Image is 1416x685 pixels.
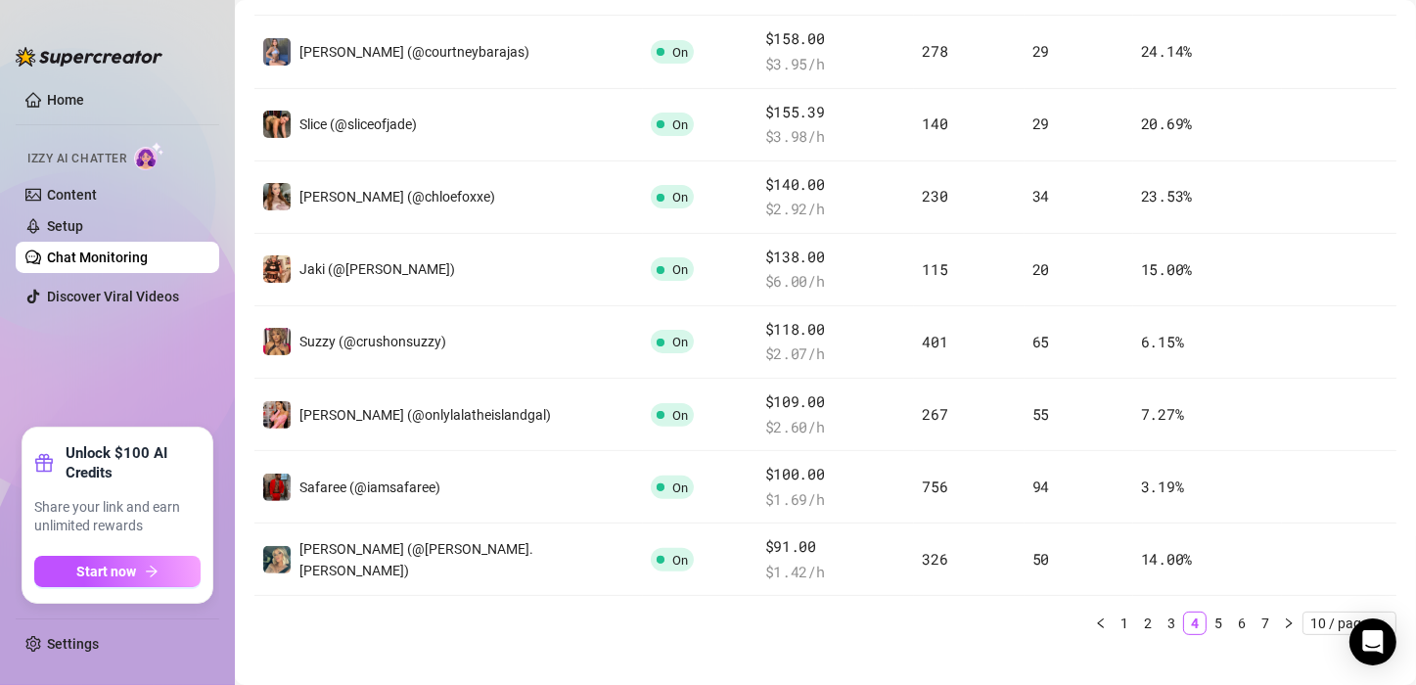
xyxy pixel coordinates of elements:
[263,546,291,573] img: Tricia (@tricia.marchese)
[263,38,291,66] img: Courtney (@courtneybarajas)
[263,401,291,429] img: Lalita (@onlylalatheislandgal)
[34,453,54,473] span: gift
[263,474,291,501] img: Safaree (@iamsafaree)
[299,189,495,205] span: [PERSON_NAME] (@chloefoxxe)
[1136,612,1160,635] li: 2
[299,44,529,60] span: [PERSON_NAME] (@courtneybarajas)
[765,101,907,124] span: $155.39
[27,150,126,168] span: Izzy AI Chatter
[1254,612,1277,635] li: 7
[1161,613,1182,634] a: 3
[299,541,533,578] span: [PERSON_NAME] (@[PERSON_NAME].[PERSON_NAME])
[1032,41,1049,61] span: 29
[672,553,688,568] span: On
[1089,612,1113,635] li: Previous Page
[672,117,688,132] span: On
[1141,477,1184,496] span: 3.19 %
[1141,404,1184,424] span: 7.27 %
[765,125,907,149] span: $ 3.98 /h
[1255,613,1276,634] a: 7
[1032,186,1049,205] span: 34
[922,477,947,496] span: 756
[922,114,947,133] span: 140
[1277,612,1301,635] li: Next Page
[672,480,688,495] span: On
[922,259,947,279] span: 115
[922,332,947,351] span: 401
[672,262,688,277] span: On
[134,142,164,170] img: AI Chatter
[299,261,455,277] span: Jaki (@[PERSON_NAME])
[34,556,201,587] button: Start nowarrow-right
[299,334,446,349] span: Suzzy (@crushonsuzzy)
[47,289,179,304] a: Discover Viral Videos
[765,27,907,51] span: $158.00
[765,488,907,512] span: $ 1.69 /h
[34,498,201,536] span: Share your link and earn unlimited rewards
[1184,613,1206,634] a: 4
[1183,612,1207,635] li: 4
[1141,332,1184,351] span: 6.15 %
[765,318,907,342] span: $118.00
[1114,613,1135,634] a: 1
[1141,114,1192,133] span: 20.69 %
[1160,612,1183,635] li: 3
[922,404,947,424] span: 267
[1302,612,1396,635] div: Page Size
[263,255,291,283] img: Jaki (@jaki-senpai)
[1032,404,1049,424] span: 55
[765,416,907,439] span: $ 2.60 /h
[1230,612,1254,635] li: 6
[66,443,201,482] strong: Unlock $100 AI Credits
[1207,612,1230,635] li: 5
[1032,259,1049,279] span: 20
[1349,618,1396,665] div: Open Intercom Messenger
[672,335,688,349] span: On
[1113,612,1136,635] li: 1
[1283,617,1295,629] span: right
[1141,186,1192,205] span: 23.53 %
[765,390,907,414] span: $109.00
[672,408,688,423] span: On
[922,186,947,205] span: 230
[765,198,907,221] span: $ 2.92 /h
[765,173,907,197] span: $140.00
[1208,613,1229,634] a: 5
[1032,332,1049,351] span: 65
[1231,613,1253,634] a: 6
[1095,617,1107,629] span: left
[77,564,137,579] span: Start now
[47,636,99,652] a: Settings
[47,218,83,234] a: Setup
[47,187,97,203] a: Content
[922,549,947,569] span: 326
[672,190,688,205] span: On
[1032,114,1049,133] span: 29
[263,183,291,210] img: Chloe (@chloefoxxe)
[765,561,907,584] span: $ 1.42 /h
[47,250,148,265] a: Chat Monitoring
[672,45,688,60] span: On
[1277,612,1301,635] button: right
[1141,41,1192,61] span: 24.14 %
[1141,549,1192,569] span: 14.00 %
[1141,259,1192,279] span: 15.00 %
[263,328,291,355] img: Suzzy (@crushonsuzzy)
[1089,612,1113,635] button: left
[1310,613,1389,634] span: 10 / page
[765,463,907,486] span: $100.00
[299,479,440,495] span: Safaree (@iamsafaree)
[299,116,417,132] span: Slice (@sliceofjade)
[47,92,84,108] a: Home
[765,270,907,294] span: $ 6.00 /h
[765,53,907,76] span: $ 3.95 /h
[1032,477,1049,496] span: 94
[16,47,162,67] img: logo-BBDzfeDw.svg
[1137,613,1159,634] a: 2
[765,246,907,269] span: $138.00
[765,535,907,559] span: $91.00
[765,342,907,366] span: $ 2.07 /h
[922,41,947,61] span: 278
[299,407,551,423] span: [PERSON_NAME] (@onlylalatheislandgal)
[1032,549,1049,569] span: 50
